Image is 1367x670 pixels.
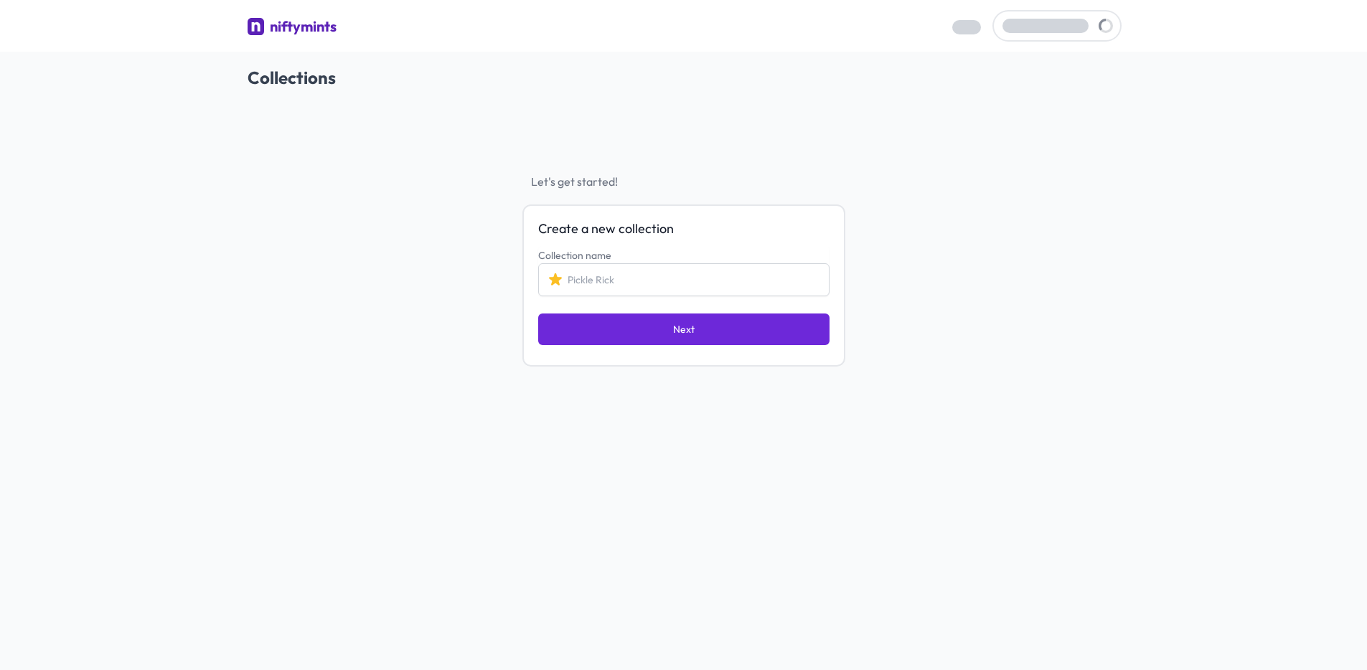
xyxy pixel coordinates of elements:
[538,220,830,237] span: Create a new collection
[538,263,830,296] input: Pickle Rick
[248,66,1120,89] h2: Collections
[538,313,830,345] button: Next
[248,18,265,35] img: niftymints logo
[270,16,337,37] div: niftymints
[248,16,337,40] a: niftymints
[538,249,611,262] label: Collection name
[522,173,845,190] span: Let's get started!
[673,322,695,336] span: Next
